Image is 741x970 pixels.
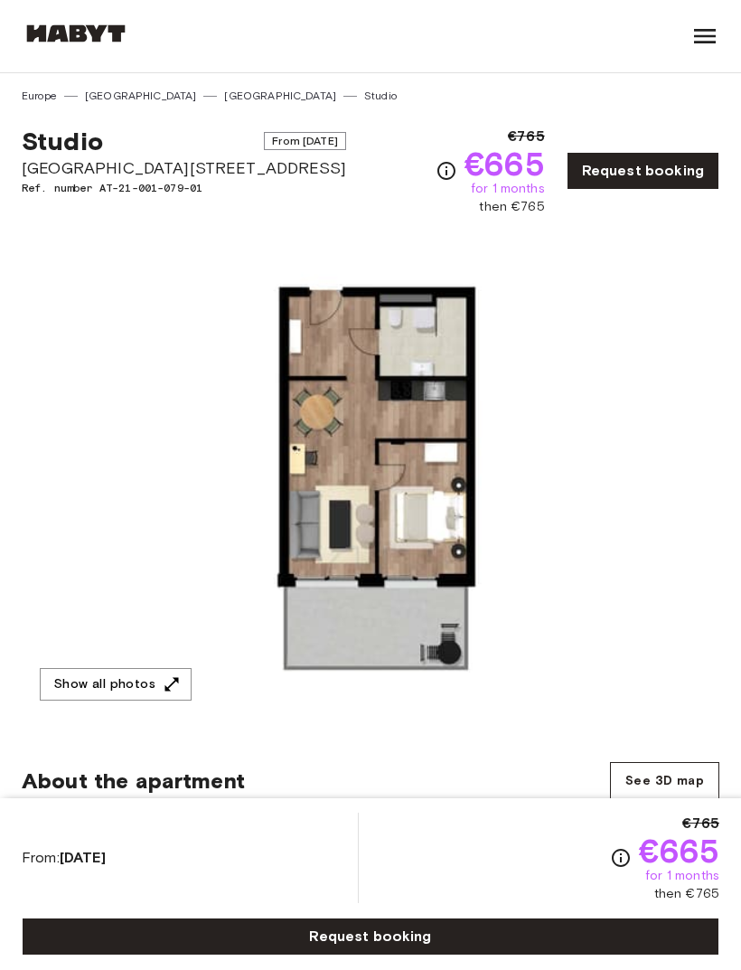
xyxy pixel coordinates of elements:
span: From [DATE] [264,132,346,150]
button: See 3D map [610,762,719,801]
span: for 1 months [471,180,545,198]
span: €765 [508,126,545,147]
a: [GEOGRAPHIC_DATA] [224,88,336,104]
span: then €765 [479,198,544,216]
a: Request booking [22,918,719,956]
a: Request booking [567,152,719,190]
svg: Check cost overview for full price breakdown. Please note that discounts apply to new joiners onl... [610,847,632,869]
a: Europe [22,88,57,104]
svg: Check cost overview for full price breakdown. Please note that discounts apply to new joiners onl... [436,160,457,182]
span: [GEOGRAPHIC_DATA][STREET_ADDRESS] [22,156,346,180]
img: Marketing picture of unit AT-21-001-079-01 [22,238,719,719]
span: Ref. number AT-21-001-079-01 [22,180,346,196]
span: €665 [639,834,719,867]
span: for 1 months [645,867,719,885]
a: Studio [364,88,397,104]
b: [DATE] [60,849,106,866]
span: then €765 [654,885,719,903]
span: €765 [682,813,719,834]
span: Studio [22,126,103,156]
button: Show all photos [40,668,192,702]
img: Habyt [22,24,130,42]
span: €665 [464,147,545,180]
span: About the apartment [22,768,245,795]
span: From: [22,848,106,868]
a: [GEOGRAPHIC_DATA] [85,88,197,104]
